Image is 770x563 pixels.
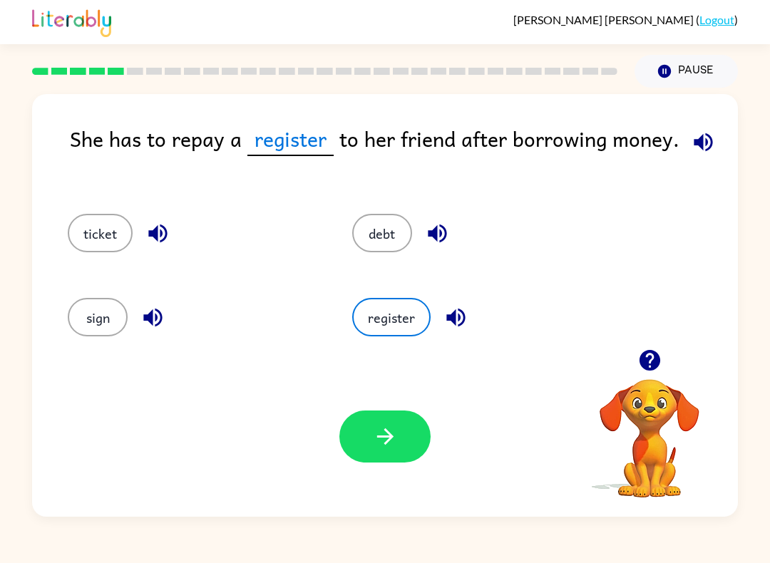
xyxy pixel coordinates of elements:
[68,214,133,252] button: ticket
[513,13,738,26] div: ( )
[513,13,696,26] span: [PERSON_NAME] [PERSON_NAME]
[32,6,111,37] img: Literably
[352,298,431,336] button: register
[635,55,738,88] button: Pause
[70,123,738,185] div: She has to repay a to her friend after borrowing money.
[352,214,412,252] button: debt
[68,298,128,336] button: sign
[247,123,334,156] span: register
[578,357,721,500] video: Your browser must support playing .mp4 files to use Literably. Please try using another browser.
[699,13,734,26] a: Logout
